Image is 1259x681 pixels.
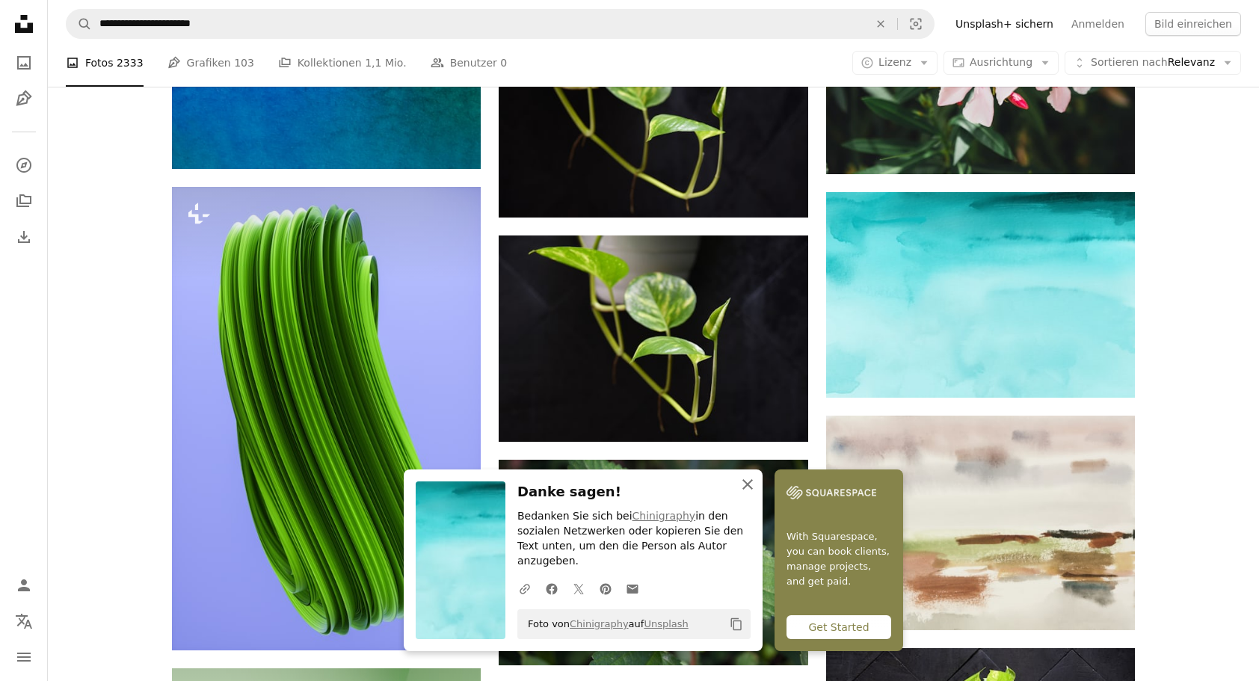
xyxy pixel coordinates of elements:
[826,192,1135,398] img: ein Gemälde aus blauem und grünem Aquarell
[570,618,629,629] a: Chinigraphy
[9,84,39,114] a: Grafiken
[619,573,646,603] a: Via E-Mail teilen teilen
[1091,55,1215,70] span: Relevanz
[499,11,807,218] img: Nahaufnahme einer Pflanze mit grünen Blättern
[9,186,39,216] a: Kollektionen
[500,55,507,71] span: 0
[499,107,807,120] a: Nahaufnahme einer Pflanze mit grünen Blättern
[565,573,592,603] a: Auf Twitter teilen
[632,510,696,522] a: Chinigraphy
[946,12,1062,36] a: Unsplash+ sichern
[787,615,891,639] div: Get Started
[517,481,751,503] h3: Danke sagen!
[431,39,508,87] a: Benutzer 0
[9,48,39,78] a: Fotos
[9,9,39,42] a: Startseite — Unsplash
[9,642,39,672] button: Menü
[9,150,39,180] a: Entdecken
[172,412,481,425] a: Ein 3D-Rendering eines wellenförmigen grünen Materials
[499,235,807,442] img: Nahaufnahme einer Pflanze mit grünen Blättern
[365,55,406,71] span: 1,1 Mio.
[67,10,92,38] button: Unsplash suchen
[167,39,254,87] a: Grafiken 103
[826,416,1135,630] img: Ein Gemälde einer Person, die im Regen geht
[898,10,934,38] button: Visuelle Suche
[944,51,1059,75] button: Ausrichtung
[499,331,807,345] a: Nahaufnahme einer Pflanze mit grünen Blättern
[499,460,807,665] img: Nahaufnahme eines grünen Blattes auf einer Pflanze
[787,529,891,589] span: With Squarespace, you can book clients, manage projects, and get paid.
[864,10,897,38] button: Löschen
[1065,51,1241,75] button: Sortieren nachRelevanz
[724,611,749,637] button: In die Zwischenablage kopieren
[172,187,481,650] img: Ein 3D-Rendering eines wellenförmigen grünen Materials
[520,612,689,636] span: Foto von auf
[970,56,1032,68] span: Ausrichtung
[9,222,39,252] a: Bisherige Downloads
[66,9,935,39] form: Finden Sie Bildmaterial auf der ganzen Webseite
[278,39,407,87] a: Kollektionen 1,1 Mio.
[538,573,565,603] a: Auf Facebook teilen
[1062,12,1133,36] a: Anmelden
[826,516,1135,529] a: Ein Gemälde einer Person, die im Regen geht
[234,55,254,71] span: 103
[1091,56,1168,68] span: Sortieren nach
[517,509,751,569] p: Bedanken Sie sich bei in den sozialen Netzwerken oder kopieren Sie den Text unten, um den die Per...
[775,469,903,651] a: With Squarespace, you can book clients, manage projects, and get paid.Get Started
[787,481,876,504] img: file-1747939142011-51e5cc87e3c9
[852,51,938,75] button: Lizenz
[1145,12,1241,36] button: Bild einreichen
[9,570,39,600] a: Anmelden / Registrieren
[826,288,1135,301] a: ein Gemälde aus blauem und grünem Aquarell
[592,573,619,603] a: Auf Pinterest teilen
[878,56,911,68] span: Lizenz
[9,606,39,636] button: Sprache
[644,618,688,629] a: Unsplash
